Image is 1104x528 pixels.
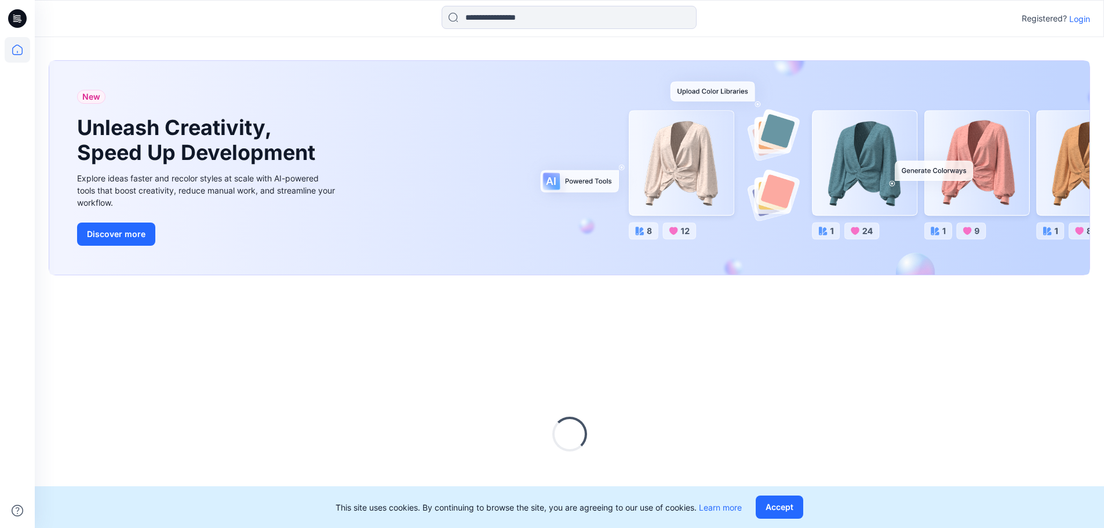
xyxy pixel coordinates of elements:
span: New [82,90,100,104]
div: Explore ideas faster and recolor styles at scale with AI-powered tools that boost creativity, red... [77,172,338,209]
p: Login [1069,13,1090,25]
button: Discover more [77,223,155,246]
button: Accept [756,496,803,519]
p: This site uses cookies. By continuing to browse the site, you are agreeing to our use of cookies. [336,501,742,514]
a: Learn more [699,502,742,512]
h1: Unleash Creativity, Speed Up Development [77,115,320,165]
a: Discover more [77,223,338,246]
p: Registered? [1022,12,1067,26]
